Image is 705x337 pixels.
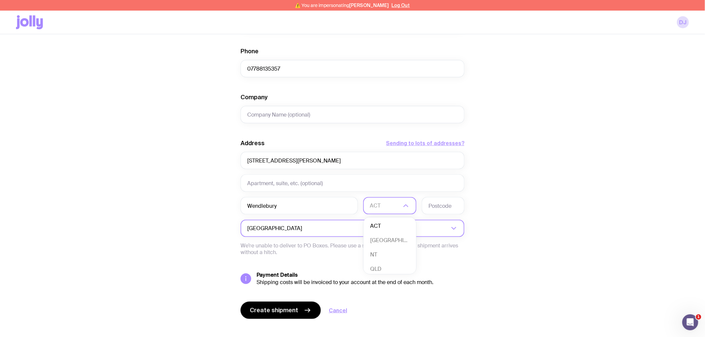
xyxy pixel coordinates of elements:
[241,139,265,147] label: Address
[241,60,464,77] input: 0400 123 456
[370,197,401,214] input: Search for option
[241,152,464,169] input: Street Address
[682,314,698,330] iframe: Intercom live chat
[241,220,464,237] div: Search for option
[247,220,304,237] span: [GEOGRAPHIC_DATA]
[241,302,321,319] button: Create shipment
[677,16,689,28] a: DJ
[295,3,389,8] span: ⚠️ You are impersonating
[241,174,464,192] input: Apartment, suite, etc. (optional)
[392,3,410,8] button: Log Out
[250,306,298,314] span: Create shipment
[363,233,416,248] li: [GEOGRAPHIC_DATA]
[257,272,464,278] h5: Payment Details
[696,314,701,320] span: 1
[386,139,464,147] button: Sending to lots of addresses?
[241,47,259,55] label: Phone
[363,262,416,276] li: QLD
[304,220,449,237] input: Search for option
[363,248,416,262] li: NT
[241,93,268,101] label: Company
[241,106,464,123] input: Company Name (optional)
[329,306,347,314] a: Cancel
[422,197,464,214] input: Postcode
[241,242,464,256] p: We’re unable to deliver to PO Boxes. Please use a street address so your shipment arrives without...
[363,219,416,233] li: ACT
[257,279,464,286] div: Shipping costs will be invoiced to your account at the end of each month.
[363,197,416,214] div: Search for option
[350,3,389,8] span: [PERSON_NAME]
[241,197,358,214] input: Suburb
